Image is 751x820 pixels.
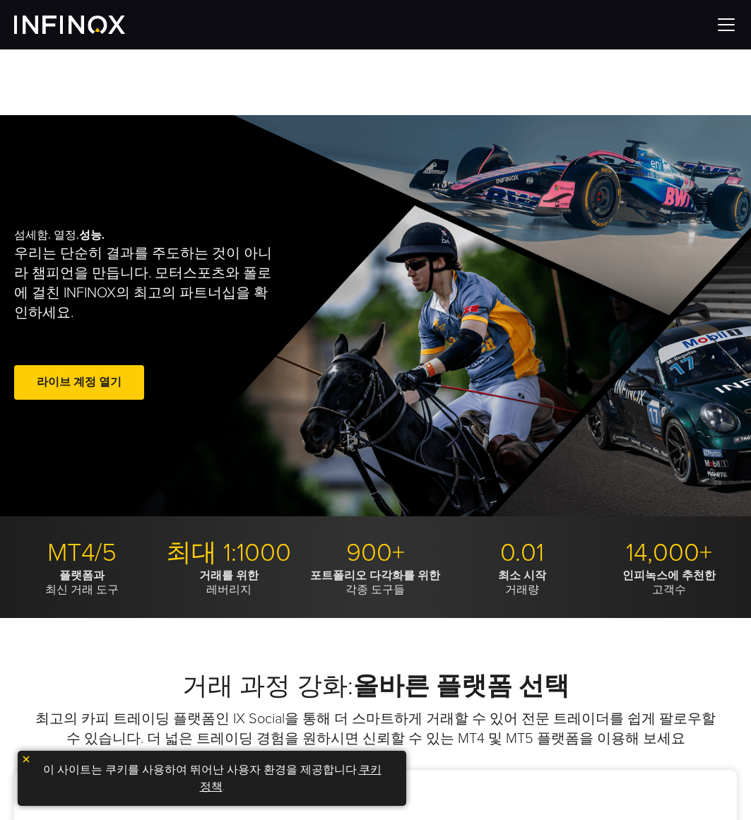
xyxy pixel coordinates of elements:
[14,244,274,323] p: 우리는 단순히 결과를 주도하는 것이 아니라 챔피언을 만듭니다. 모터스포츠와 폴로에 걸친 INFINOX의 최고의 파트너십을 확인하세요.
[33,709,719,749] p: 최고의 카피 트레이딩 플랫폼인 IX Social을 통해 더 스마트하게 거래할 수 있어 전문 트레이더를 쉽게 팔로우할 수 있습니다. 더 넓은 트레이딩 경험을 원하시면 신뢰할 수...
[601,569,737,597] p: 고객수
[14,174,339,458] div: 섬세함. 열정.
[310,569,440,583] strong: 포트폴리오 다각화를 위한
[59,569,105,583] strong: 플랫폼과
[307,569,444,597] p: 각종 도구들
[199,569,259,583] strong: 거래를 위한
[307,537,444,569] p: 900+
[14,671,737,702] h2: 거래 과정 강화:
[622,569,716,583] strong: 인피녹스에 추천한
[25,758,399,799] p: 이 사이트는 쿠키를 사용하여 뛰어난 사용자 환경을 제공합니다. .
[498,569,546,583] strong: 최소 시작
[601,537,737,569] p: 14,000+
[454,537,591,569] p: 0.01
[454,569,591,597] p: 거래량
[161,569,297,597] p: 레버리지
[353,671,569,701] strong: 올바른 플랫폼 선택
[14,537,150,569] p: MT4/5
[79,228,105,242] strong: 성능.
[21,754,31,764] img: yellow close icon
[14,569,150,597] p: 최신 거래 도구
[161,537,297,569] p: 최대 1:1000
[14,365,144,400] a: 라이브 계정 열기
